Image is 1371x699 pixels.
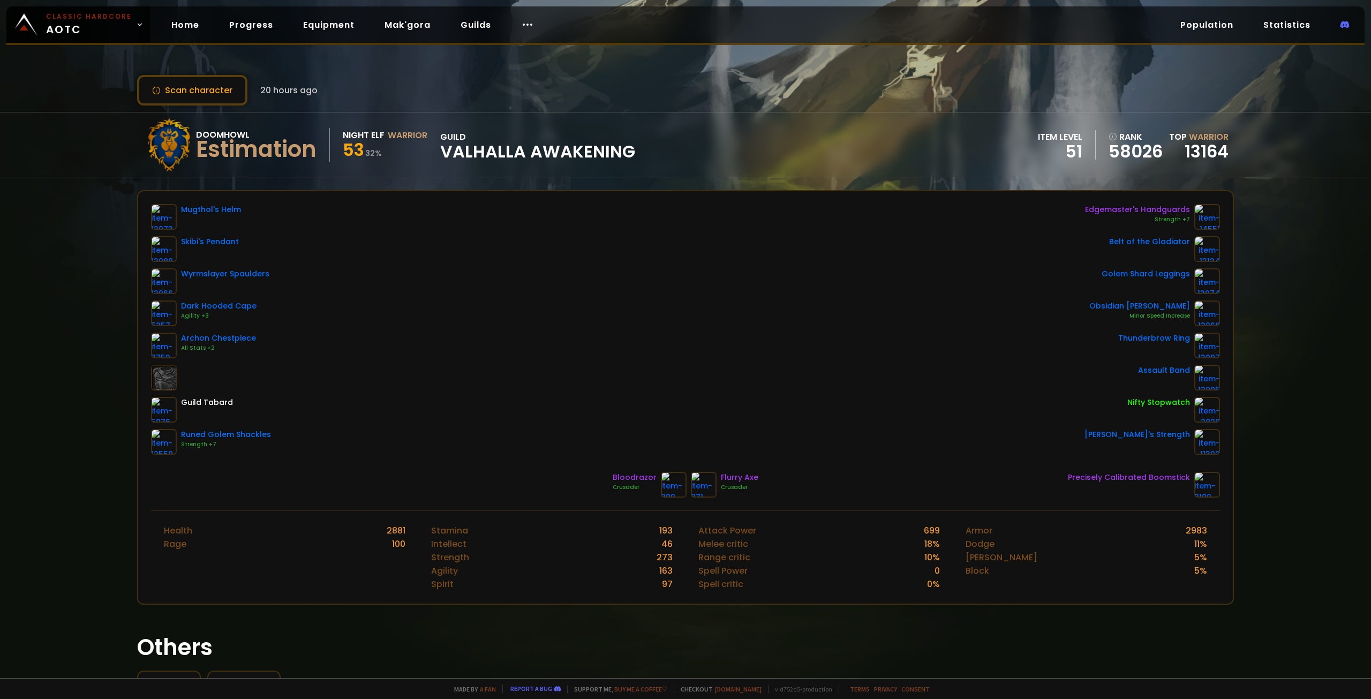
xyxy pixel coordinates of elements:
div: 97 [662,577,673,591]
div: Nifty Stopwatch [1127,397,1190,408]
div: [PERSON_NAME]'s Strength [1084,429,1190,440]
img: item-14551 [1194,204,1220,230]
div: item level [1038,130,1082,144]
span: v. d752d5 - production [768,685,832,693]
div: 273 [657,551,673,564]
a: Statistics [1255,14,1319,36]
div: 163 [659,564,673,577]
div: Spell critic [698,577,743,591]
div: 100 [392,537,405,551]
img: item-7759 [151,333,177,358]
a: Terms [850,685,870,693]
a: Report a bug [510,685,552,693]
div: Strength [431,551,469,564]
div: Minor Speed Increase [1089,312,1190,320]
span: Warrior [1189,131,1229,143]
h1: Others [137,630,1234,664]
div: Crusader [613,483,657,492]
div: Runed Golem Shackles [181,429,271,440]
img: item-871 [691,472,717,498]
a: Buy me a coffee [614,685,667,693]
div: Golem Shard Leggings [1102,268,1190,280]
img: item-12550 [151,429,177,455]
div: Health [164,524,192,537]
button: Scan character [137,75,247,106]
div: Spell Power [698,564,748,577]
div: Assault Band [1138,365,1190,376]
a: [DOMAIN_NAME] [715,685,762,693]
a: Guilds [452,14,500,36]
img: item-11302 [1194,429,1220,455]
div: Rage [164,537,186,551]
div: Edgemaster's Handguards [1085,204,1190,215]
a: 13164 [1185,139,1229,163]
div: Attack Power [698,524,756,537]
div: Strength +7 [181,440,271,449]
div: Dodge [966,537,995,551]
span: AOTC [46,12,132,37]
img: item-13097 [1194,333,1220,358]
span: Checkout [674,685,762,693]
img: item-13074 [1194,268,1220,294]
div: rank [1109,130,1163,144]
div: Intellect [431,537,466,551]
div: 46 [661,537,673,551]
div: Precisely Calibrated Boomstick [1068,472,1190,483]
div: 5 % [1194,564,1207,577]
div: Wyrmslayer Spaulders [181,268,269,280]
div: All Stats +2 [181,344,256,352]
div: Warrior [388,129,427,142]
div: 0 % [927,577,940,591]
a: Classic HardcoreAOTC [6,6,150,43]
div: Agility +3 [181,312,257,320]
div: Mugthol's Helm [181,204,241,215]
div: 699 [924,524,940,537]
div: 10 % [924,551,940,564]
img: item-13068 [1194,300,1220,326]
span: 53 [343,138,364,162]
div: Night Elf [343,129,385,142]
div: Guild Tabard [181,397,233,408]
span: 20 hours ago [260,84,318,97]
div: Archon Chestpiece [181,333,256,344]
img: item-13089 [151,236,177,262]
img: item-2100 [1194,472,1220,498]
a: a fan [480,685,496,693]
div: Block [966,564,989,577]
div: 0 [935,564,940,577]
img: item-13134 [1194,236,1220,262]
img: item-13073 [151,204,177,230]
div: 51 [1038,144,1082,160]
div: guild [440,130,635,160]
img: item-5257 [151,300,177,326]
img: item-809 [661,472,687,498]
div: Bloodrazor [613,472,657,483]
div: [PERSON_NAME] [966,551,1037,564]
span: Made by [448,685,496,693]
a: Consent [901,685,930,693]
a: Population [1172,14,1242,36]
div: Range critic [698,551,750,564]
img: item-13066 [151,268,177,294]
div: Stamina [431,524,468,537]
div: 11 % [1194,537,1207,551]
img: item-13095 [1194,365,1220,390]
a: Privacy [874,685,897,693]
a: 58026 [1109,144,1163,160]
div: 18 % [924,537,940,551]
a: Progress [221,14,282,36]
a: Home [163,14,208,36]
div: Estimation [196,141,317,157]
div: Obsidian [PERSON_NAME] [1089,300,1190,312]
div: Agility [431,564,458,577]
div: Crusader [721,483,758,492]
div: Skibi's Pendant [181,236,239,247]
div: Top [1169,130,1229,144]
div: 2983 [1186,524,1207,537]
div: Doomhowl [196,128,317,141]
div: 193 [659,524,673,537]
div: Belt of the Gladiator [1109,236,1190,247]
div: Spirit [431,577,454,591]
img: item-5976 [151,397,177,423]
span: Support me, [567,685,667,693]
